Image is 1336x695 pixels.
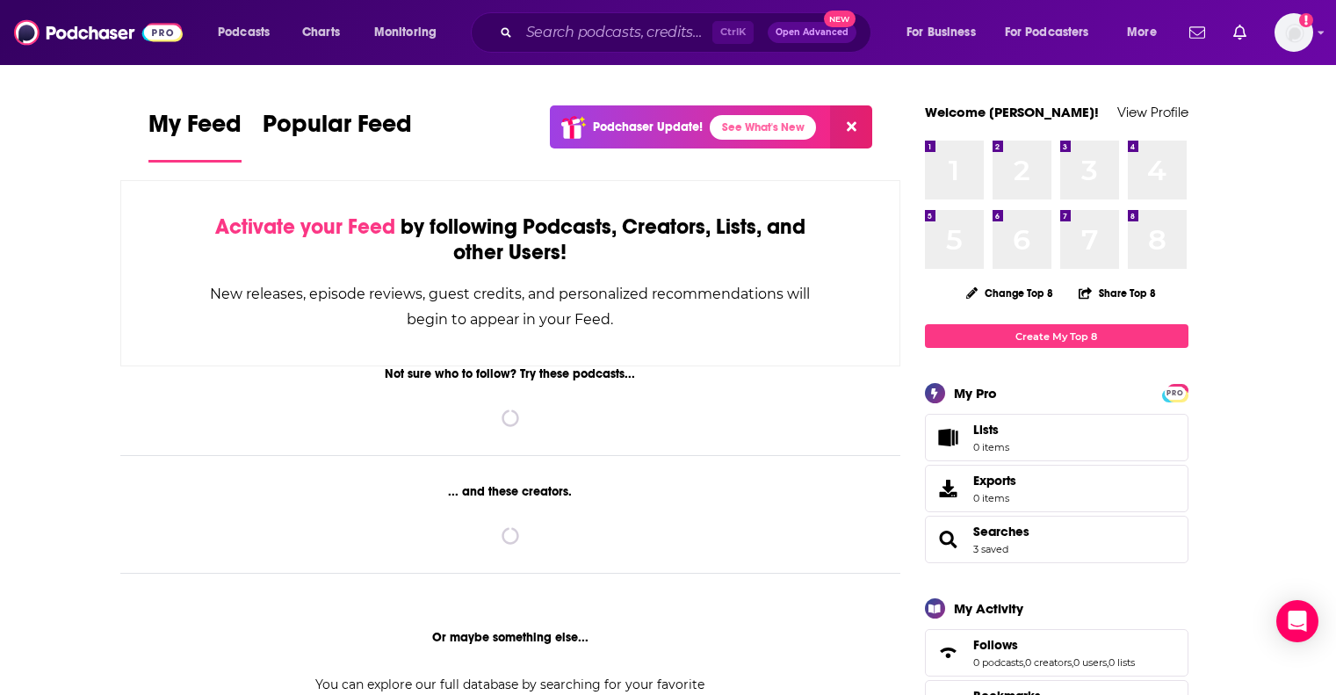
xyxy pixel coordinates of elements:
[1165,387,1186,400] span: PRO
[1117,104,1188,120] a: View Profile
[291,18,350,47] a: Charts
[1275,13,1313,52] button: Show profile menu
[1005,20,1089,45] span: For Podcasters
[120,630,901,645] div: Or maybe something else...
[1182,18,1212,47] a: Show notifications dropdown
[712,21,754,44] span: Ctrl K
[1299,13,1313,27] svg: Add a profile image
[925,516,1188,563] span: Searches
[120,366,901,381] div: Not sure who to follow? Try these podcasts...
[931,641,966,665] a: Follows
[973,543,1008,555] a: 3 saved
[824,11,856,27] span: New
[487,12,888,53] div: Search podcasts, credits, & more...
[925,629,1188,677] span: Follows
[1107,656,1109,669] span: ,
[374,20,437,45] span: Monitoring
[993,18,1115,47] button: open menu
[931,527,966,552] a: Searches
[120,484,901,499] div: ... and these creators.
[956,282,1065,304] button: Change Top 8
[302,20,340,45] span: Charts
[1127,20,1157,45] span: More
[973,656,1023,669] a: 0 podcasts
[776,28,849,37] span: Open Advanced
[973,473,1016,489] span: Exports
[973,441,1009,453] span: 0 items
[894,18,998,47] button: open menu
[362,18,459,47] button: open menu
[1115,18,1179,47] button: open menu
[954,600,1023,617] div: My Activity
[148,109,242,163] a: My Feed
[148,109,242,149] span: My Feed
[925,104,1099,120] a: Welcome [PERSON_NAME]!
[14,16,183,49] img: Podchaser - Follow, Share and Rate Podcasts
[1109,656,1135,669] a: 0 lists
[973,524,1029,539] a: Searches
[1165,386,1186,399] a: PRO
[925,414,1188,461] a: Lists
[1276,600,1318,642] div: Open Intercom Messenger
[206,18,292,47] button: open menu
[931,476,966,501] span: Exports
[1275,13,1313,52] span: Logged in as GregKubie
[1025,656,1072,669] a: 0 creators
[925,465,1188,512] a: Exports
[215,214,395,240] span: Activate your Feed
[973,637,1135,653] a: Follows
[1023,656,1025,669] span: ,
[1078,276,1157,310] button: Share Top 8
[973,422,999,438] span: Lists
[973,422,1009,438] span: Lists
[973,637,1018,653] span: Follows
[218,20,270,45] span: Podcasts
[925,324,1188,348] a: Create My Top 8
[1073,656,1107,669] a: 0 users
[209,281,812,332] div: New releases, episode reviews, guest credits, and personalized recommendations will begin to appe...
[209,214,812,265] div: by following Podcasts, Creators, Lists, and other Users!
[593,119,703,134] p: Podchaser Update!
[906,20,976,45] span: For Business
[263,109,412,163] a: Popular Feed
[931,425,966,450] span: Lists
[263,109,412,149] span: Popular Feed
[1072,656,1073,669] span: ,
[519,18,712,47] input: Search podcasts, credits, & more...
[973,492,1016,504] span: 0 items
[954,385,997,402] div: My Pro
[1275,13,1313,52] img: User Profile
[1226,18,1253,47] a: Show notifications dropdown
[768,22,856,43] button: Open AdvancedNew
[710,115,816,140] a: See What's New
